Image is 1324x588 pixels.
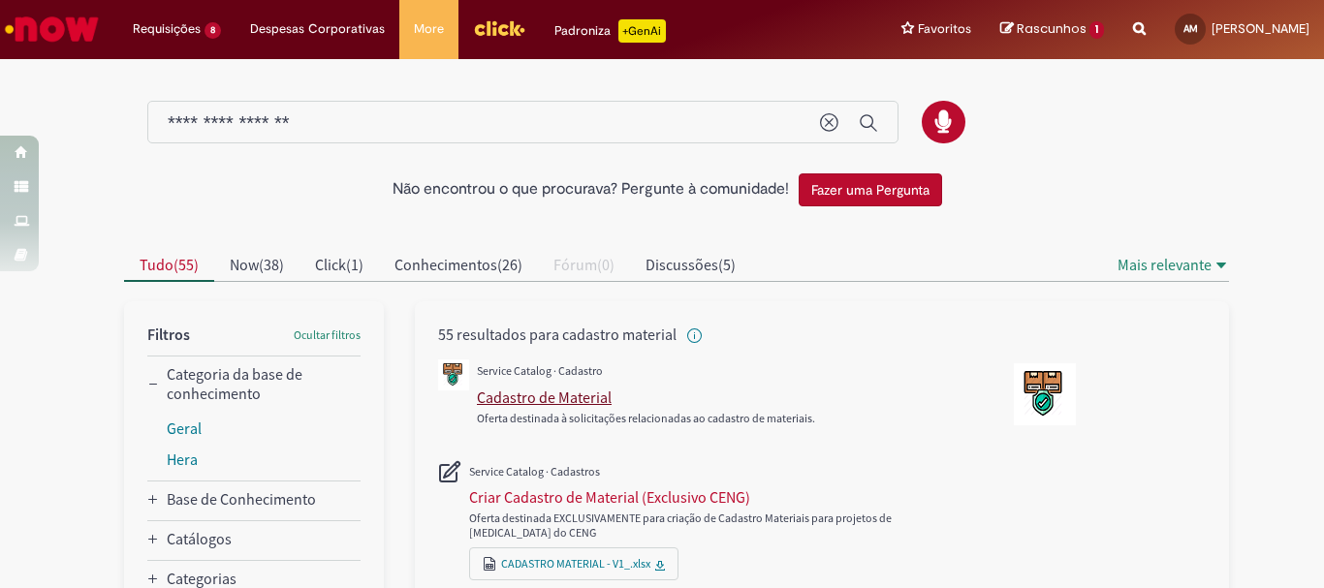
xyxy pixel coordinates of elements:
[618,19,666,43] p: +GenAi
[393,181,789,199] h2: Não encontrou o que procurava? Pergunte à comunidade!
[799,173,942,206] button: Fazer uma Pergunta
[205,22,221,39] span: 8
[2,10,102,48] img: ServiceNow
[918,19,971,39] span: Favoritos
[1000,20,1104,39] a: Rascunhos
[1089,21,1104,39] span: 1
[554,19,666,43] div: Padroniza
[414,19,444,39] span: More
[473,14,525,43] img: click_logo_yellow_360x200.png
[1212,20,1309,37] span: [PERSON_NAME]
[1183,22,1198,35] span: AM
[250,19,385,39] span: Despesas Corporativas
[133,19,201,39] span: Requisições
[1017,19,1087,38] span: Rascunhos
